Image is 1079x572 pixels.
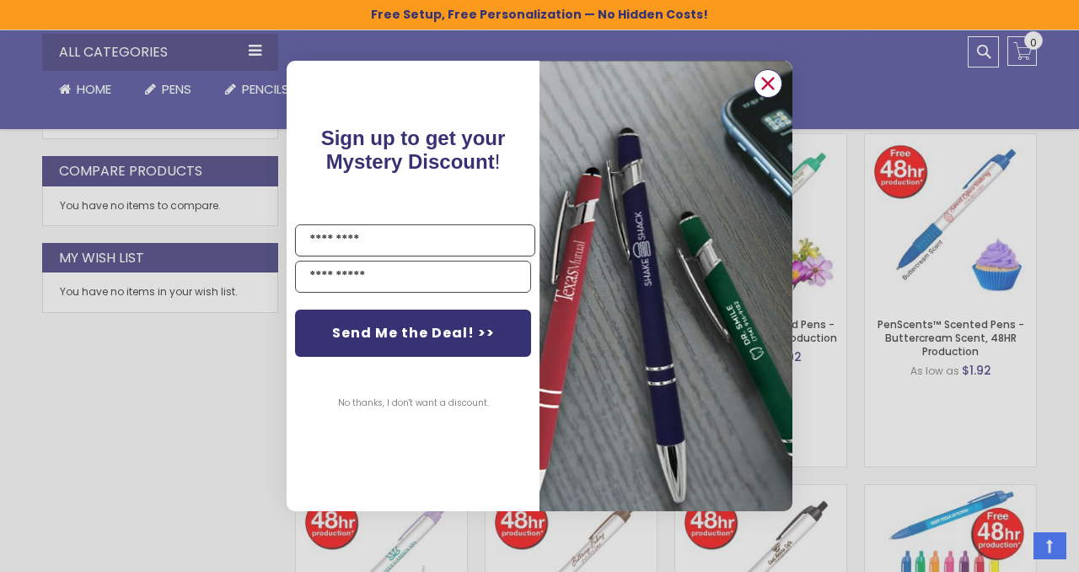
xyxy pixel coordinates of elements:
button: Close dialog [754,69,782,98]
span: ! [321,127,506,173]
span: Sign up to get your Mystery Discount [321,127,506,173]
button: No thanks, I don't want a discount. [330,382,497,424]
img: pop-up-image [539,61,792,510]
button: Send Me the Deal! >> [295,310,531,357]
